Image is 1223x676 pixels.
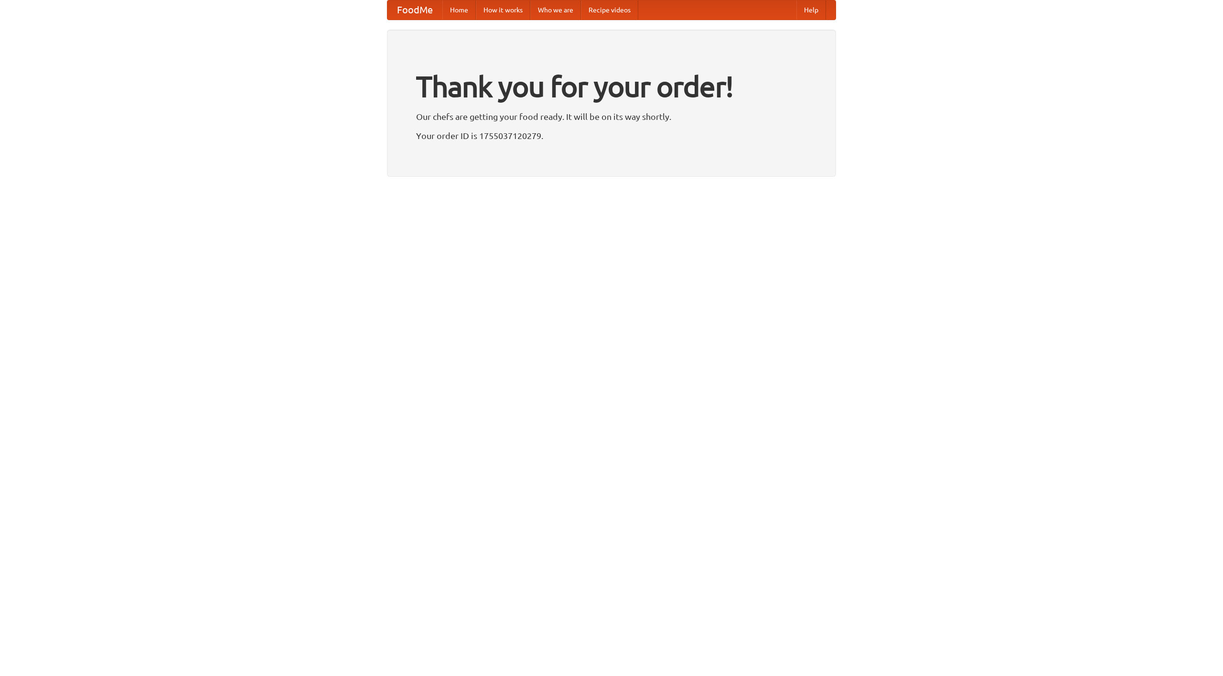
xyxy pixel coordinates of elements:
p: Your order ID is 1755037120279. [416,129,807,143]
a: Recipe videos [581,0,638,20]
a: Help [796,0,826,20]
a: How it works [476,0,530,20]
h1: Thank you for your order! [416,64,807,109]
a: FoodMe [387,0,442,20]
a: Home [442,0,476,20]
p: Our chefs are getting your food ready. It will be on its way shortly. [416,109,807,124]
a: Who we are [530,0,581,20]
